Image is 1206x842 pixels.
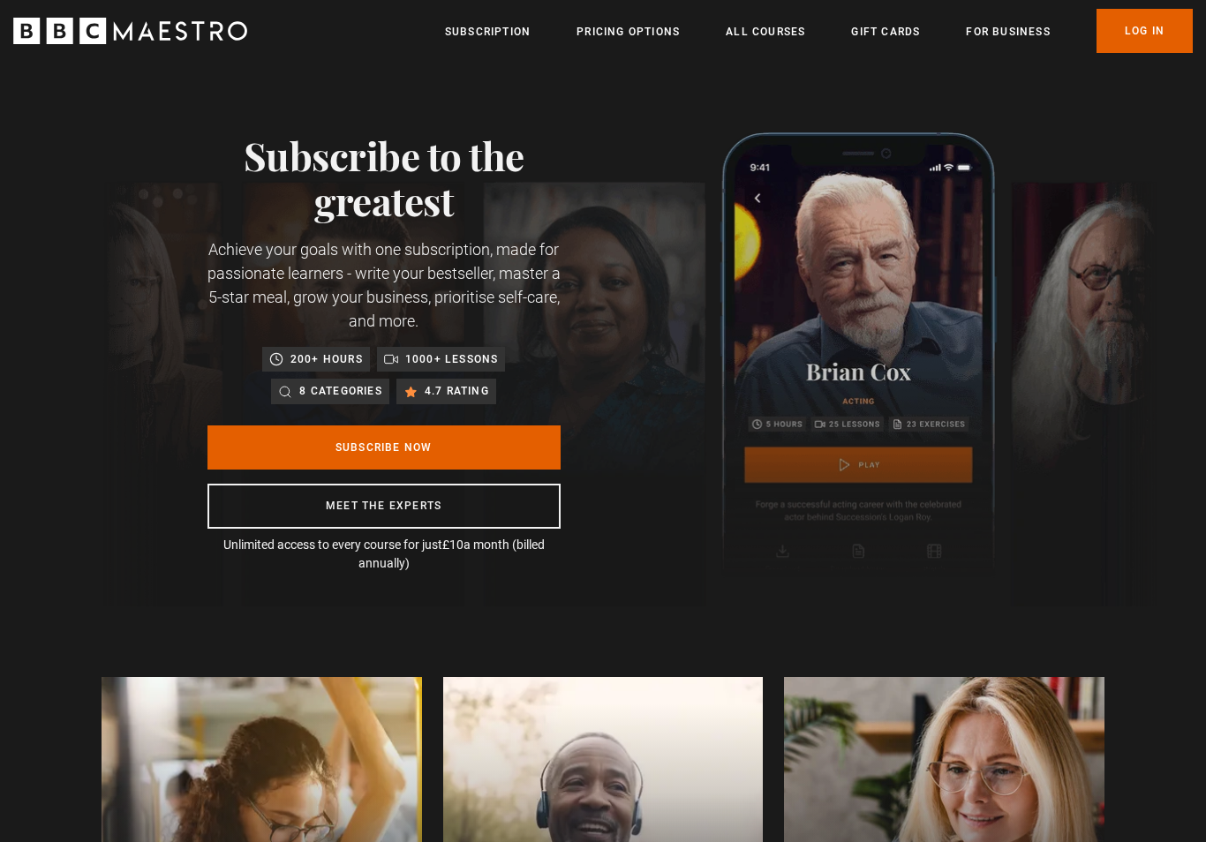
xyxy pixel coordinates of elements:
a: Meet the experts [207,484,561,529]
p: Unlimited access to every course for just a month (billed annually) [207,536,561,573]
svg: BBC Maestro [13,18,247,44]
a: Gift Cards [851,23,920,41]
p: Achieve your goals with one subscription, made for passionate learners - write your bestseller, m... [207,237,561,333]
span: £10 [442,538,464,552]
p: 4.7 rating [425,382,489,400]
a: Pricing Options [577,23,680,41]
a: Log In [1097,9,1193,53]
a: Subscription [445,23,531,41]
a: Subscribe Now [207,425,561,470]
a: All Courses [726,23,805,41]
p: 1000+ lessons [405,350,499,368]
a: For business [966,23,1050,41]
h1: Subscribe to the greatest [207,132,561,223]
nav: Primary [445,9,1193,53]
p: 200+ hours [290,350,363,368]
p: 8 categories [299,382,381,400]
